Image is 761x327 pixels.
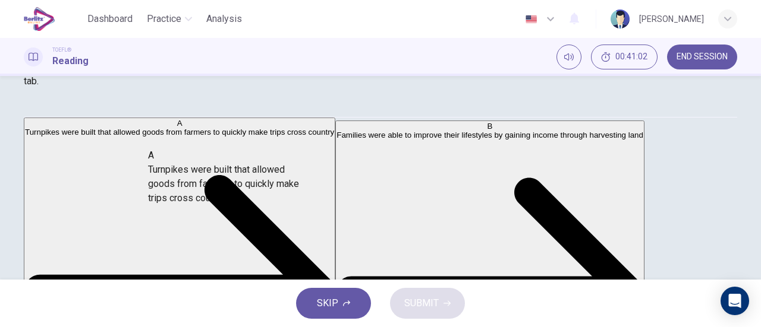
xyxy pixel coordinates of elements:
button: Analysis [202,8,247,30]
span: TOEFL® [52,46,71,54]
span: Analysis [206,12,242,26]
img: en [524,15,539,24]
img: Profile picture [611,9,630,28]
button: Practice [142,8,197,30]
span: Practice [147,12,181,26]
button: SKIP [296,288,371,319]
span: Families were able to improve their lifestyles by gaining income through harvesting land [337,130,643,139]
span: 00:41:02 [615,52,647,62]
span: Turnpikes were built that allowed goods from farmers to quickly make trips cross country [25,128,334,136]
div: Mute [556,45,581,69]
span: Dashboard [87,12,133,26]
img: EduSynch logo [24,7,55,31]
button: END SESSION [667,45,737,69]
div: B [337,121,643,130]
div: A [25,119,334,128]
h1: Reading [52,54,89,68]
a: EduSynch logo [24,7,83,31]
div: Choose test type tabs [24,88,737,117]
button: 00:41:02 [591,45,658,69]
div: Open Intercom Messenger [721,287,749,315]
span: SKIP [317,295,338,312]
div: Hide [591,45,658,69]
button: Dashboard [83,8,137,30]
div: [PERSON_NAME] [639,12,704,26]
span: END SESSION [677,52,728,62]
